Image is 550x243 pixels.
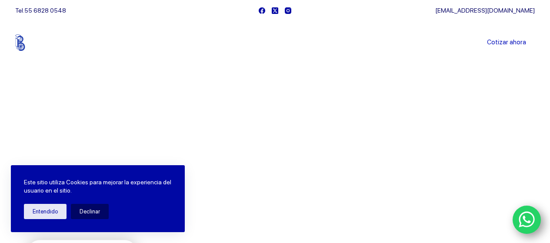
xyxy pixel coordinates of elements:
[24,204,67,219] button: Entendido
[259,7,265,14] a: Facebook
[27,130,139,140] span: Bienvenido a Balerytodo®
[24,7,66,14] a: 55 6828 0548
[513,206,541,234] a: WhatsApp
[27,148,277,208] span: Somos los doctores de la industria
[435,7,535,14] a: [EMAIL_ADDRESS][DOMAIN_NAME]
[24,178,172,195] p: Este sitio utiliza Cookies para mejorar la experiencia del usuario en el sitio.
[71,204,109,219] button: Declinar
[478,34,535,51] a: Cotizar ahora
[15,7,66,14] span: Tel.
[285,7,291,14] a: Instagram
[173,21,377,64] nav: Menu Principal
[272,7,278,14] a: X (Twitter)
[15,34,70,51] img: Balerytodo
